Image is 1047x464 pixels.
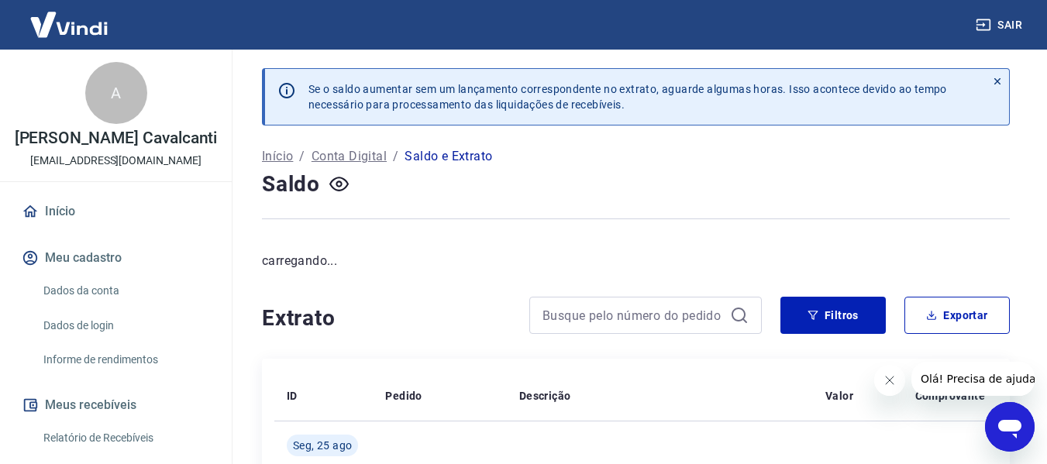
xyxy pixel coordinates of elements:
h4: Saldo [262,169,320,200]
iframe: Botão para abrir a janela de mensagens [985,402,1035,452]
p: / [299,147,305,166]
p: Pedido [385,388,422,404]
a: Início [19,194,213,229]
button: Meu cadastro [19,241,213,275]
div: A [85,62,147,124]
p: Saldo e Extrato [405,147,492,166]
button: Filtros [780,297,886,334]
p: carregando... [262,252,1010,270]
p: [PERSON_NAME] Cavalcanti [15,130,218,146]
p: Descrição [519,388,571,404]
span: Olá! Precisa de ajuda? [9,11,130,23]
p: ID [287,388,298,404]
iframe: Fechar mensagem [874,365,905,396]
span: Seg, 25 ago [293,438,352,453]
button: Sair [973,11,1028,40]
a: Dados da conta [37,275,213,307]
a: Conta Digital [312,147,387,166]
iframe: Mensagem da empresa [911,362,1035,396]
a: Relatório de Recebíveis [37,422,213,454]
button: Meus recebíveis [19,388,213,422]
img: Vindi [19,1,119,48]
a: Dados de login [37,310,213,342]
button: Exportar [904,297,1010,334]
a: Início [262,147,293,166]
h4: Extrato [262,303,511,334]
p: [EMAIL_ADDRESS][DOMAIN_NAME] [30,153,201,169]
p: / [393,147,398,166]
p: Valor [825,388,853,404]
input: Busque pelo número do pedido [542,304,724,327]
a: Informe de rendimentos [37,344,213,376]
p: Se o saldo aumentar sem um lançamento correspondente no extrato, aguarde algumas horas. Isso acon... [308,81,947,112]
